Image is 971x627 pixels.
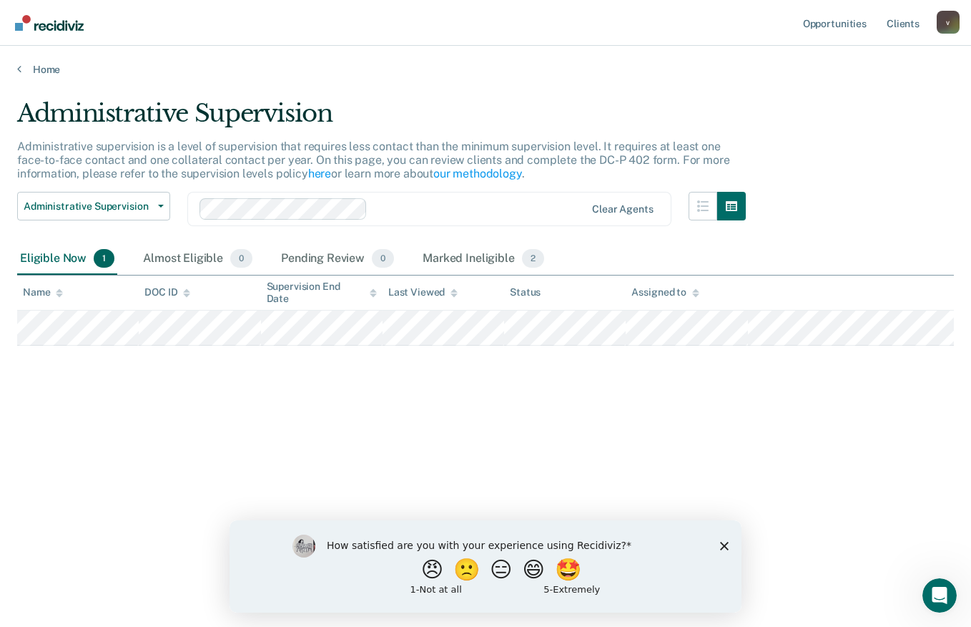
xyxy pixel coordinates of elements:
div: Pending Review0 [278,243,397,275]
div: Name [23,286,63,298]
iframe: Intercom live chat [922,578,957,613]
a: here [308,167,331,180]
div: Status [510,286,541,298]
span: 2 [522,249,544,268]
span: 0 [230,249,252,268]
div: Assigned to [631,286,699,298]
div: Almost Eligible0 [140,243,255,275]
div: v [937,11,960,34]
div: Supervision End Date [267,281,377,305]
div: Marked Ineligible2 [420,243,547,275]
div: Last Viewed [388,286,458,298]
button: Administrative Supervision [17,192,170,220]
iframe: Survey by Kim from Recidiviz [230,520,741,613]
div: DOC ID [144,286,190,298]
div: Eligible Now1 [17,243,117,275]
a: Home [17,63,954,76]
img: Recidiviz [15,15,84,31]
div: Clear agents [592,203,653,215]
a: our methodology [433,167,522,180]
span: 1 [94,249,114,268]
span: Administrative Supervision [24,200,152,213]
span: 0 [372,249,394,268]
p: Administrative supervision is a level of supervision that requires less contact than the minimum ... [17,140,729,180]
div: Administrative Supervision [17,99,746,140]
button: Profile dropdown button [937,11,960,34]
